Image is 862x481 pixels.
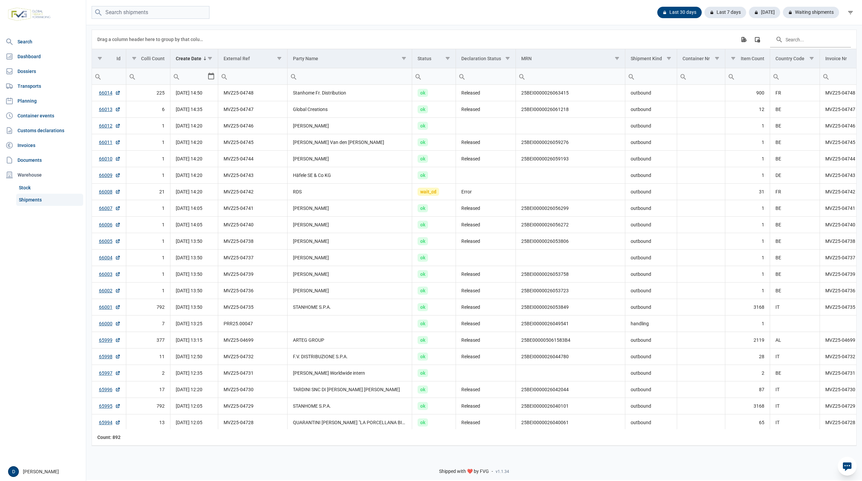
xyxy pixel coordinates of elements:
a: 66008 [99,188,121,195]
td: outbound [625,398,677,414]
td: Filter cell [770,68,820,85]
td: IT [770,398,820,414]
td: 25BEI0000026049541 [516,316,625,332]
a: 66000 [99,320,121,327]
a: 66004 [99,254,121,261]
td: BE [770,200,820,217]
div: Data grid with 892 rows and 18 columns [92,30,856,446]
td: 25BEI0000026040101 [516,398,625,414]
td: Released [456,398,516,414]
td: Column Create Date [170,49,218,68]
a: Container events [3,109,83,122]
td: Released [456,101,516,118]
td: IT [770,299,820,316]
a: Documents [3,153,83,167]
td: 6 [126,101,170,118]
input: Filter cell [170,68,207,84]
td: QUARANTINI [PERSON_NAME] "LA PORCELLANA BIANCA" [287,414,412,431]
td: 792 [126,299,170,316]
td: [PERSON_NAME] Van den [PERSON_NAME] [287,134,412,151]
div: Column Chooser [751,33,763,45]
td: MVZ25-04735 [218,299,287,316]
td: 1 [126,266,170,283]
td: MVZ25-04699 [218,332,287,348]
span: Show filter options for column 'Party Name' [401,56,406,61]
td: 1 [126,283,170,299]
td: MVZ25-04741 [218,200,287,217]
div: Search box [456,68,468,84]
td: Column Party Name [287,49,412,68]
td: 17 [126,381,170,398]
td: 1 [725,283,770,299]
a: 66011 [99,139,121,146]
td: Filter cell [92,68,126,85]
td: outbound [625,381,677,398]
td: [PERSON_NAME] [287,250,412,266]
div: Search box [126,68,138,84]
input: Filter cell [126,68,170,84]
td: ARTEG GROUP [287,332,412,348]
td: 13 [126,414,170,431]
div: Waiting shipments [783,7,839,18]
div: Shipment Kind [631,56,662,61]
a: 66005 [99,238,121,245]
td: BE [770,250,820,266]
input: Filter cell [288,68,412,84]
td: [PERSON_NAME] [287,200,412,217]
span: Show filter options for column 'Shipment Kind' [666,56,671,61]
td: MVZ25-04737 [218,250,287,266]
div: Drag a column header here to group by that column [97,34,205,45]
td: outbound [625,200,677,217]
div: [DATE] [749,7,780,18]
td: [PERSON_NAME] [287,233,412,250]
td: BE [770,365,820,381]
td: Released [456,414,516,431]
a: Dashboard [3,50,83,63]
td: PRR25.00047 [218,316,287,332]
a: 65999 [99,337,121,343]
div: Create Date [176,56,201,61]
td: Filter cell [625,68,677,85]
td: 1 [126,167,170,184]
td: outbound [625,233,677,250]
td: outbound [625,250,677,266]
img: FVG - Global freight forwarding [5,5,53,24]
td: outbound [625,365,677,381]
td: BE [770,151,820,167]
td: 25BE000005061583B4 [516,332,625,348]
input: Filter cell [677,68,725,84]
div: Search box [677,68,689,84]
td: Filter cell [218,68,287,85]
td: 65 [725,414,770,431]
input: Filter cell [770,68,820,84]
td: Released [456,85,516,101]
input: Filter cell [412,68,456,84]
td: outbound [625,101,677,118]
td: 2 [126,365,170,381]
td: MVZ25-04732 [218,348,287,365]
td: TARDINI SNC DI [PERSON_NAME] [PERSON_NAME] [287,381,412,398]
span: Show filter options for column 'MRN' [615,56,620,61]
td: BE [770,217,820,233]
button: D [8,466,19,477]
td: 25BEI0000026042044 [516,381,625,398]
td: IT [770,348,820,365]
td: 25BEI0000026059276 [516,134,625,151]
td: 1 [126,233,170,250]
a: 66013 [99,106,121,113]
td: DE [770,167,820,184]
td: Released [456,332,516,348]
td: [PERSON_NAME] [287,266,412,283]
td: Filter cell [677,68,725,85]
td: 12 [725,101,770,118]
td: 1 [725,250,770,266]
td: STANHOME S.P.A. [287,299,412,316]
a: 66007 [99,205,121,212]
td: FR [770,184,820,200]
a: Invoices [3,139,83,152]
div: MRN [521,56,532,61]
div: Last 7 days [704,7,746,18]
span: Show filter options for column 'Status' [445,56,450,61]
td: 25BEI0000026056272 [516,217,625,233]
td: 1 [725,233,770,250]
